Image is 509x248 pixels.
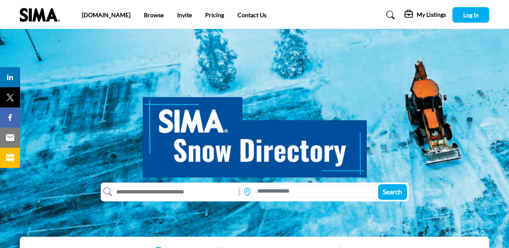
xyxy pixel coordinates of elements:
[205,11,224,18] a: Pricing
[463,11,479,18] span: Log In
[238,11,266,18] a: Contact Us
[405,10,446,20] div: My Listings
[144,11,164,18] a: Browse
[143,88,367,178] img: SIMA Snow Directory
[417,11,446,18] h5: My Listings
[82,11,131,18] a: [DOMAIN_NAME]
[20,8,64,22] img: Site Logo
[378,8,400,22] a: Search
[378,184,407,200] button: Search
[237,185,241,198] img: Rectangle%203585.svg
[383,188,402,196] span: Search
[452,7,489,23] button: Log In
[177,11,192,18] a: Invite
